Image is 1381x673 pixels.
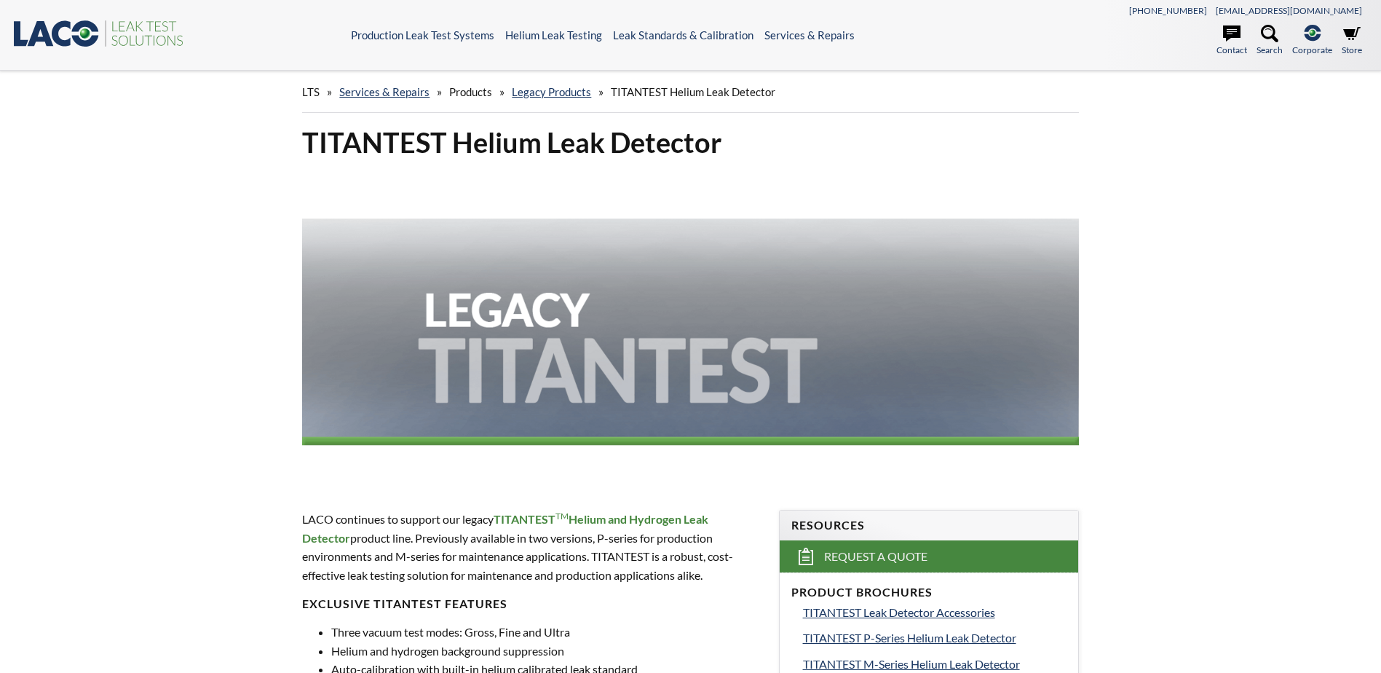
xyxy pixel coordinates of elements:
a: Services & Repairs [339,85,430,98]
p: LACO continues to support our legacy product line. Previously available in two versions, P-series... [302,510,761,584]
a: TITANTEST Leak Detector Accessories [803,603,1067,622]
a: Legacy Products [512,85,591,98]
a: [EMAIL_ADDRESS][DOMAIN_NAME] [1216,5,1362,16]
span: LTS [302,85,320,98]
a: Request a Quote [780,540,1078,572]
img: Legacy TITANTEST header [302,172,1078,483]
strong: TITANTEST Helium and Hydrogen Leak Detector [302,512,708,545]
span: TITANTEST Helium Leak Detector [611,85,775,98]
span: Request a Quote [824,549,927,564]
span: TITANTEST P-Series Helium Leak Detector [803,631,1016,645]
span: TITANTEST M-Series Helium Leak Detector [803,657,1020,671]
span: Products [449,85,492,98]
span: Corporate [1292,43,1332,57]
a: Helium Leak Testing [505,28,602,42]
span: TITANTEST Leak Detector Accessories [803,605,995,619]
a: Services & Repairs [764,28,855,42]
a: Leak Standards & Calibration [613,28,753,42]
h4: Resources [791,518,1067,533]
a: Contact [1216,25,1247,57]
a: [PHONE_NUMBER] [1129,5,1207,16]
sup: TM [555,511,569,522]
div: » » » » [302,71,1078,113]
a: Production Leak Test Systems [351,28,494,42]
li: Three vacuum test modes: Gross, Fine and Ultra [331,623,761,642]
a: Store [1342,25,1362,57]
h1: TITANTEST Helium Leak Detector [302,125,1078,160]
li: Helium and hydrogen background suppression [331,642,761,661]
h4: EXCLUSIVE TITANTEST FEATURES [302,597,761,612]
a: Search [1257,25,1283,57]
h4: Product Brochures [791,585,1067,600]
a: TITANTEST P-Series Helium Leak Detector [803,629,1067,648]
